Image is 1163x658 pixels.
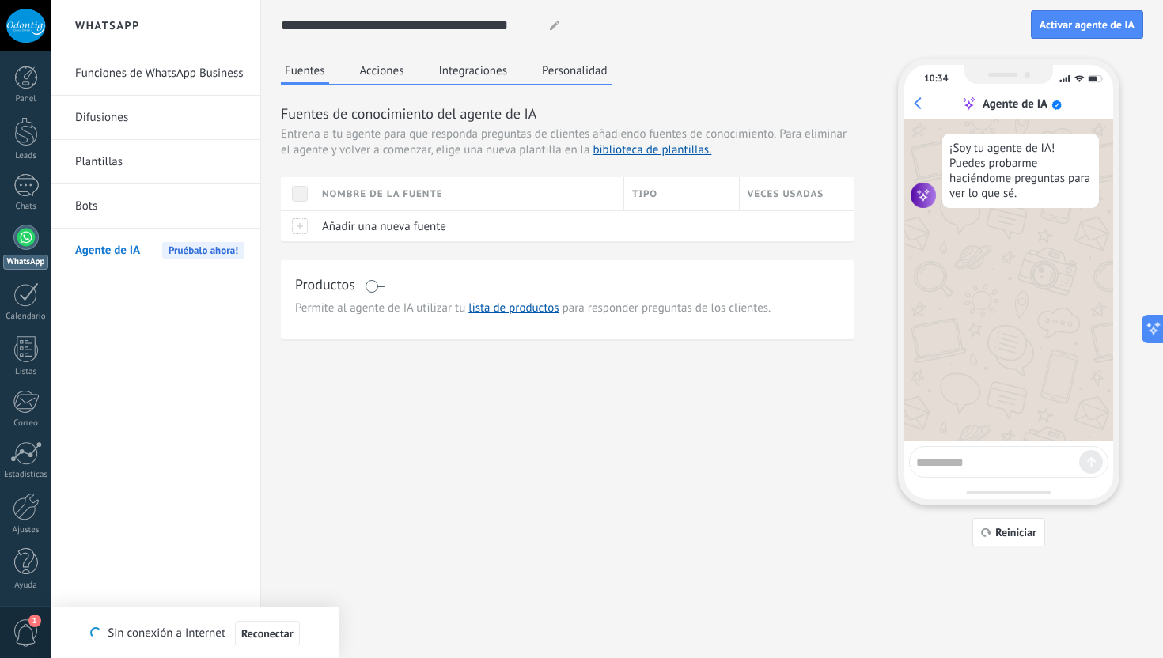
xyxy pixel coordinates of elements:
li: Difusiones [51,96,260,140]
span: 1 [28,615,41,627]
div: Ayuda [3,580,49,591]
button: Fuentes [281,59,329,85]
div: 10:34 [924,73,948,85]
div: Leads [3,151,49,161]
div: WhatsApp [3,255,48,270]
li: Bots [51,184,260,229]
div: Calendario [3,312,49,322]
div: Veces usadas [740,177,855,210]
div: Estadísticas [3,470,49,480]
li: Agente de IA [51,229,260,272]
button: Integraciones [435,59,512,82]
div: Chats [3,202,49,212]
span: Para eliminar el agente y volver a comenzar, elige una nueva plantilla en la [281,127,847,157]
a: Difusiones [75,96,244,140]
button: Acciones [356,59,408,82]
a: Funciones de WhatsApp Business [75,51,244,96]
li: Funciones de WhatsApp Business [51,51,260,96]
a: Agente de IA Pruébalo ahora! [75,229,244,273]
div: Sin conexión a Internet [90,620,299,646]
h3: Productos [295,274,355,294]
a: biblioteca de plantillas. [593,142,711,157]
div: Ajustes [3,525,49,535]
div: Listas [3,367,49,377]
h3: Fuentes de conocimiento del agente de IA [281,104,854,123]
div: Agente de IA [983,96,1047,112]
span: Activar agente de IA [1040,19,1135,30]
div: Panel [3,94,49,104]
span: Reconectar [241,628,294,639]
span: Entrena a tu agente para que responda preguntas de clientes añadiendo fuentes de conocimiento. [281,127,776,142]
a: Bots [75,184,244,229]
span: Agente de IA [75,229,140,273]
li: Plantillas [51,140,260,184]
div: ¡Soy tu agente de IA! Puedes probarme haciéndome preguntas para ver lo que sé. [942,134,1099,208]
a: Plantillas [75,140,244,184]
button: Personalidad [538,59,612,82]
div: Correo [3,418,49,429]
button: Reiniciar [972,518,1045,546]
a: lista de productos [468,301,559,316]
button: Activar agente de IA [1031,10,1143,39]
span: Reiniciar [995,527,1036,538]
span: Permite al agente de IA utilizar tu para responder preguntas de los clientes. [295,301,840,316]
span: Añadir una nueva fuente [322,219,446,234]
button: Reconectar [235,621,300,646]
div: Nombre de la fuente [314,177,623,210]
div: Tipo [624,177,739,210]
img: agent icon [911,183,936,208]
span: Pruébalo ahora! [162,242,244,259]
